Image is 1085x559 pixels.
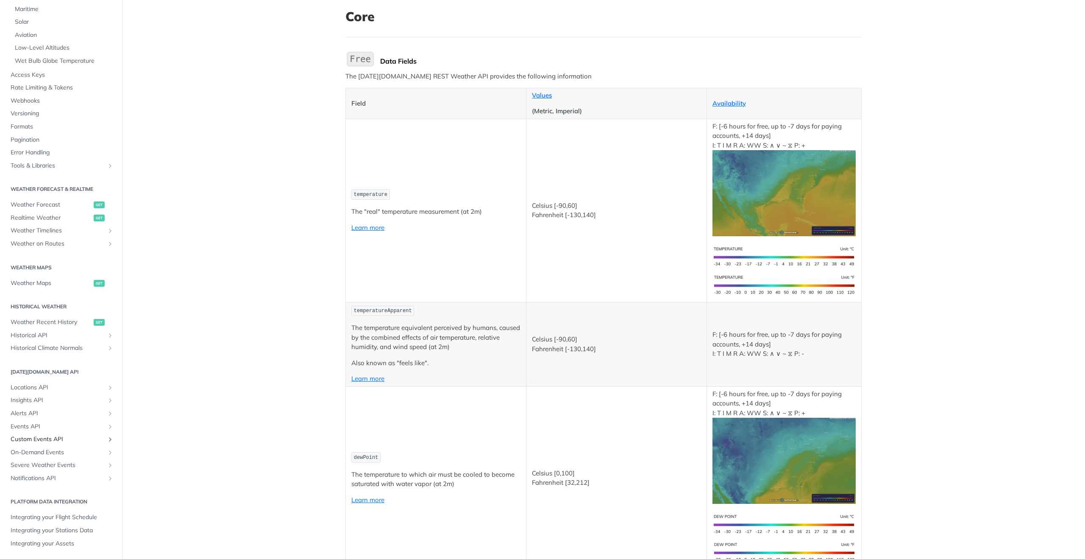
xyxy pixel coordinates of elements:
p: F: [-6 hours for free, up to -7 days for paying accounts, +14 days] I: T I M R A: WW S: ∧ ∨ ~ ⧖ P: + [712,389,856,504]
span: Solar [15,18,114,26]
button: Show subpages for Custom Events API [107,436,114,443]
button: Show subpages for Weather on Routes [107,240,114,247]
p: The [DATE][DOMAIN_NAME] REST Weather API provides the following information [345,72,862,81]
span: Integrating your Assets [11,539,114,548]
a: Maritime [11,3,116,16]
span: Wet Bulb Globe Temperature [15,57,114,65]
a: Low-Level Altitudes [11,42,116,54]
a: Learn more [351,375,384,383]
button: Show subpages for Insights API [107,397,114,404]
a: Wet Bulb Globe Temperature [11,55,116,67]
span: Expand image [712,548,856,556]
span: Severe Weather Events [11,461,105,470]
span: Weather Maps [11,279,92,288]
a: Weather Recent Historyget [6,316,116,329]
a: Access Keys [6,69,116,81]
a: Events APIShow subpages for Events API [6,420,116,433]
h2: Weather Maps [6,264,116,271]
a: Weather TimelinesShow subpages for Weather Timelines [6,224,116,237]
span: Historical Climate Normals [11,344,105,352]
span: Integrating your Stations Data [11,526,114,535]
p: Celsius [0,100] Fahrenheit [32,212] [532,469,701,488]
span: On-Demand Events [11,448,105,457]
span: temperature [354,192,387,198]
h1: Core [345,9,862,24]
img: dewpoint-si [712,510,856,539]
p: The "real" temperature measurement (at 2m) [351,207,520,217]
span: Access Keys [11,71,114,79]
p: F: [-6 hours for free, up to -7 days for paying accounts, +14 days] I: T I M R A: WW S: ∧ ∨ ~ ⧖ P: - [712,330,856,359]
span: Tools & Libraries [11,162,105,170]
span: Low-Level Altitudes [15,44,114,52]
span: Versioning [11,109,114,118]
a: Weather Forecastget [6,198,116,211]
span: Events API [11,422,105,431]
span: Historical API [11,331,105,340]
span: Rate Limiting & Tokens [11,84,114,92]
button: Show subpages for Notifications API [107,475,114,482]
span: get [94,215,105,221]
button: Show subpages for Weather Timelines [107,227,114,234]
a: Learn more [351,496,384,504]
button: Show subpages for Historical Climate Normals [107,345,114,352]
a: Integrating your Flight Schedule [6,511,116,524]
a: Alerts APIShow subpages for Alerts API [6,407,116,420]
a: Values [532,91,552,99]
img: dewpoint [712,418,856,504]
span: Weather Recent History [11,318,92,327]
img: temperature [712,150,856,236]
span: Weather Timelines [11,226,105,235]
div: Data Fields [380,57,862,65]
button: Show subpages for Tools & Libraries [107,162,114,169]
a: Historical APIShow subpages for Historical API [6,329,116,342]
span: get [94,319,105,326]
a: Availability [712,99,746,107]
p: Celsius [-90,60] Fahrenheit [-130,140] [532,335,701,354]
p: Celsius [-90,60] Fahrenheit [-130,140] [532,201,701,220]
a: Realtime Weatherget [6,212,116,224]
span: Realtime Weather [11,214,92,222]
p: F: [-6 hours for free, up to -7 days for paying accounts, +14 days] I: T I M R A: WW S: ∧ ∨ ~ ⧖ P: + [712,122,856,236]
a: Versioning [6,107,116,120]
a: Weather on RoutesShow subpages for Weather on Routes [6,238,116,250]
a: Learn more [351,224,384,232]
button: Show subpages for Historical API [107,332,114,339]
span: Notifications API [11,474,105,483]
button: Show subpages for Events API [107,423,114,430]
span: Formats [11,123,114,131]
span: Expand image [712,189,856,197]
a: Error Handling [6,146,116,159]
span: temperatureApparent [354,308,412,314]
span: Alerts API [11,409,105,418]
span: Error Handling [11,148,114,157]
p: Also known as "feels like". [351,358,520,368]
span: Expand image [712,252,856,260]
span: Webhooks [11,97,114,105]
p: (Metric, Imperial) [532,106,701,116]
img: temperature-si [712,243,856,271]
h2: Platform DATA integration [6,498,116,506]
span: dewPoint [354,455,378,461]
button: Show subpages for Locations API [107,384,114,391]
span: Weather Forecast [11,201,92,209]
a: Historical Climate NormalsShow subpages for Historical Climate Normals [6,342,116,355]
button: Show subpages for Alerts API [107,410,114,417]
a: Webhooks [6,95,116,107]
button: Show subpages for On-Demand Events [107,449,114,456]
a: Notifications APIShow subpages for Notifications API [6,472,116,485]
span: Locations API [11,383,105,392]
a: Formats [6,120,116,133]
span: Expand image [712,280,856,288]
span: Maritime [15,5,114,14]
a: Severe Weather EventsShow subpages for Severe Weather Events [6,459,116,472]
span: get [94,280,105,287]
button: Show subpages for Severe Weather Events [107,462,114,469]
span: Insights API [11,396,105,405]
a: Integrating your Stations Data [6,524,116,537]
h2: Historical Weather [6,303,116,310]
a: Solar [11,16,116,28]
p: The temperature to which air must be cooled to become saturated with water vapor (at 2m) [351,470,520,489]
a: Custom Events APIShow subpages for Custom Events API [6,433,116,446]
a: Aviation [11,29,116,42]
a: Pagination [6,134,116,146]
